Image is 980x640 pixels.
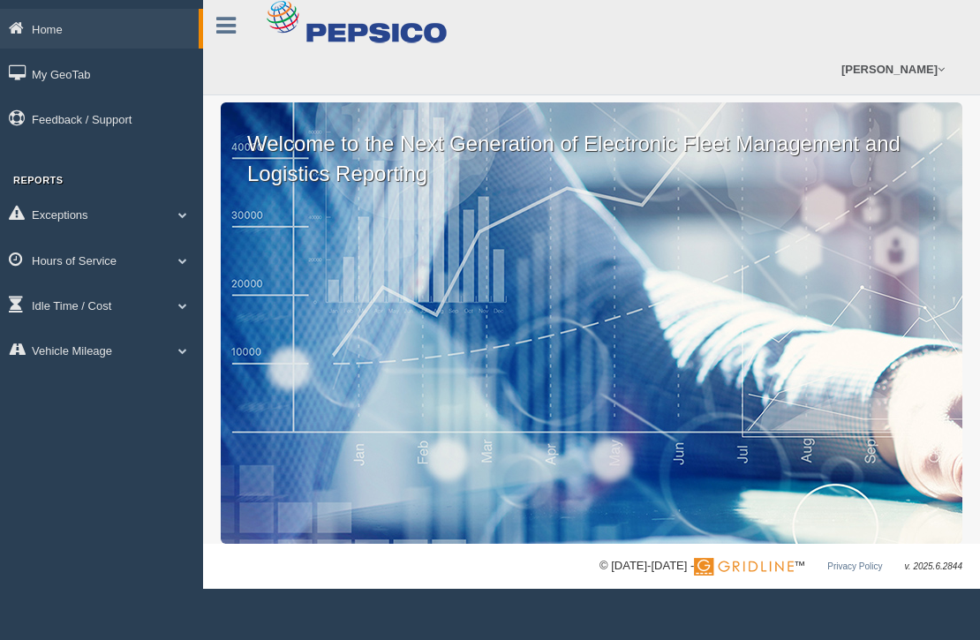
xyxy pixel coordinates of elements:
a: Privacy Policy [827,561,882,571]
span: v. 2025.6.2844 [905,561,962,571]
div: © [DATE]-[DATE] - ™ [599,557,962,576]
img: Gridline [694,558,794,576]
p: Welcome to the Next Generation of Electronic Fleet Management and Logistics Reporting [221,102,962,188]
a: [PERSON_NAME] [833,44,954,94]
